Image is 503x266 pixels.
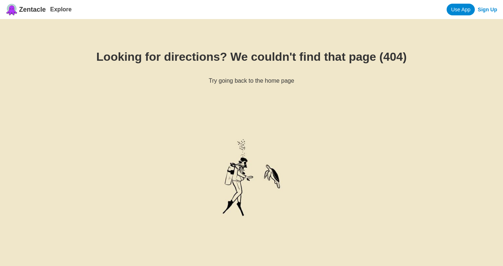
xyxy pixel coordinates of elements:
[6,4,18,15] img: Zentacle logo
[6,4,46,15] a: Zentacle logoZentacle
[23,50,480,64] h1: Looking for directions? We couldn't find that page (404)
[447,4,475,15] a: Use App
[19,6,46,14] span: Zentacle
[189,98,314,264] img: Diver with turtle
[50,6,72,12] a: Explore
[478,7,497,12] a: Sign Up
[23,78,480,84] h6: Try going back to the home page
